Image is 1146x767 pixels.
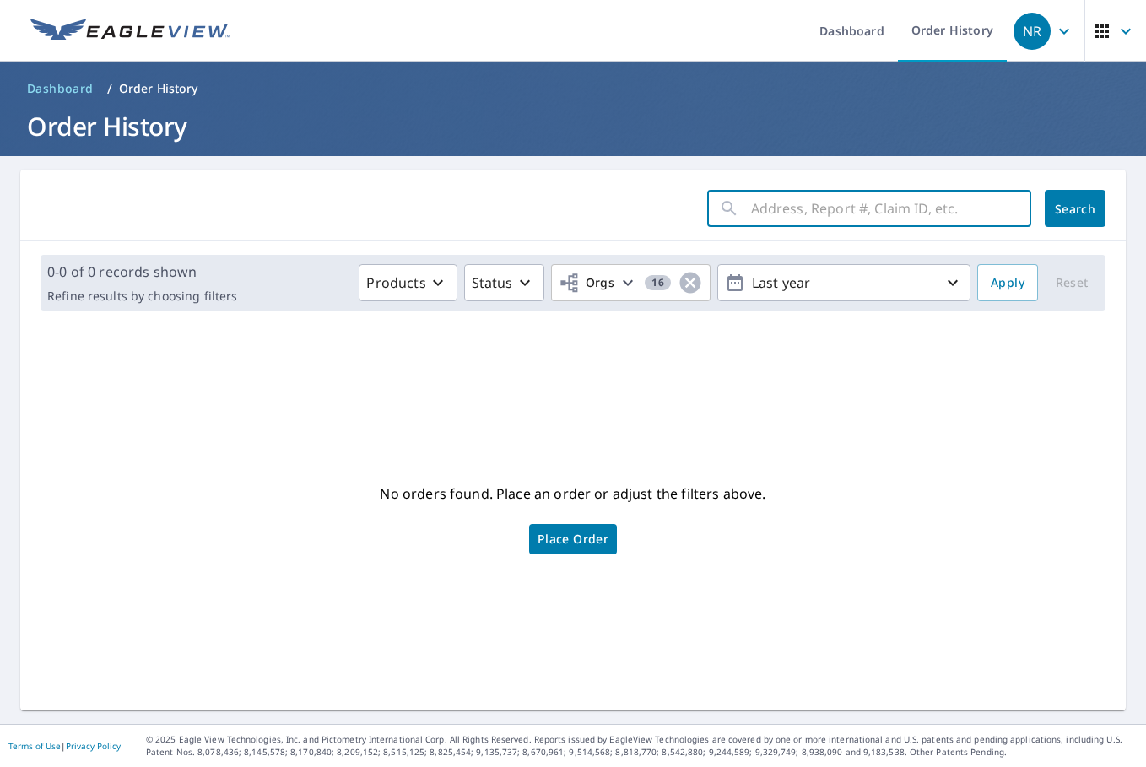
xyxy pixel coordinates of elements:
[8,740,61,752] a: Terms of Use
[146,733,1138,759] p: © 2025 Eagle View Technologies, Inc. and Pictometry International Corp. All Rights Reserved. Repo...
[8,741,121,751] p: |
[745,268,943,298] p: Last year
[751,185,1031,232] input: Address, Report #, Claim ID, etc.
[366,273,425,293] p: Products
[119,80,198,97] p: Order History
[20,109,1126,143] h1: Order History
[1014,13,1051,50] div: NR
[380,480,765,507] p: No orders found. Place an order or adjust the filters above.
[472,273,513,293] p: Status
[977,264,1038,301] button: Apply
[27,80,94,97] span: Dashboard
[559,273,615,294] span: Orgs
[47,289,237,304] p: Refine results by choosing filters
[1045,190,1105,227] button: Search
[717,264,970,301] button: Last year
[47,262,237,282] p: 0-0 of 0 records shown
[20,75,100,102] a: Dashboard
[66,740,121,752] a: Privacy Policy
[464,264,544,301] button: Status
[551,264,711,301] button: Orgs16
[30,19,230,44] img: EV Logo
[645,277,671,289] span: 16
[529,524,617,554] a: Place Order
[538,535,608,543] span: Place Order
[359,264,457,301] button: Products
[20,75,1126,102] nav: breadcrumb
[107,78,112,99] li: /
[991,273,1024,294] span: Apply
[1058,201,1092,217] span: Search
